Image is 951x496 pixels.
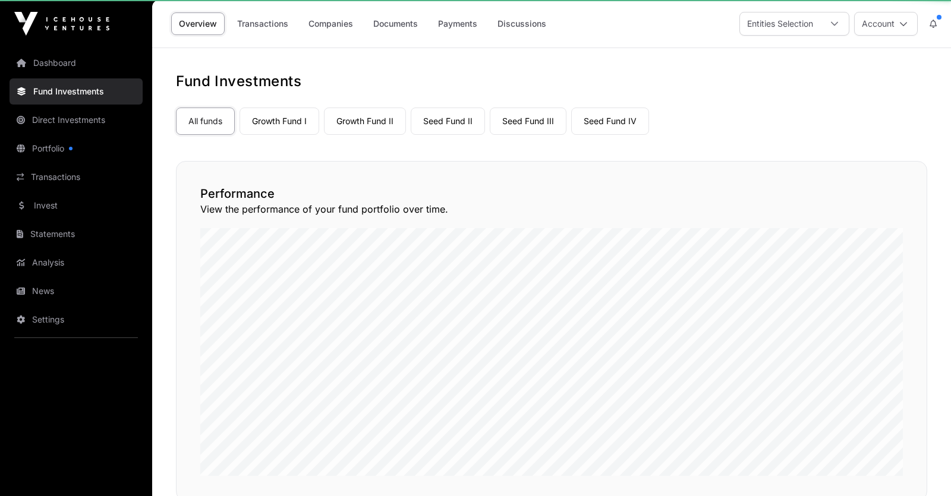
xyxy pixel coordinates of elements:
[14,12,109,36] img: Icehouse Ventures Logo
[10,164,143,190] a: Transactions
[571,108,649,135] a: Seed Fund IV
[740,12,820,35] div: Entities Selection
[240,108,319,135] a: Growth Fund I
[10,135,143,162] a: Portfolio
[200,185,903,202] h2: Performance
[171,12,225,35] a: Overview
[411,108,485,135] a: Seed Fund II
[229,12,296,35] a: Transactions
[10,50,143,76] a: Dashboard
[200,202,903,216] p: View the performance of your fund portfolio over time.
[490,108,566,135] a: Seed Fund III
[10,192,143,219] a: Invest
[10,249,143,276] a: Analysis
[176,108,235,135] a: All funds
[176,72,927,91] h1: Fund Investments
[10,107,143,133] a: Direct Investments
[10,307,143,333] a: Settings
[10,278,143,304] a: News
[10,221,143,247] a: Statements
[324,108,406,135] a: Growth Fund II
[490,12,554,35] a: Discussions
[366,12,426,35] a: Documents
[10,78,143,105] a: Fund Investments
[430,12,485,35] a: Payments
[892,439,951,496] iframe: Chat Widget
[301,12,361,35] a: Companies
[854,12,918,36] button: Account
